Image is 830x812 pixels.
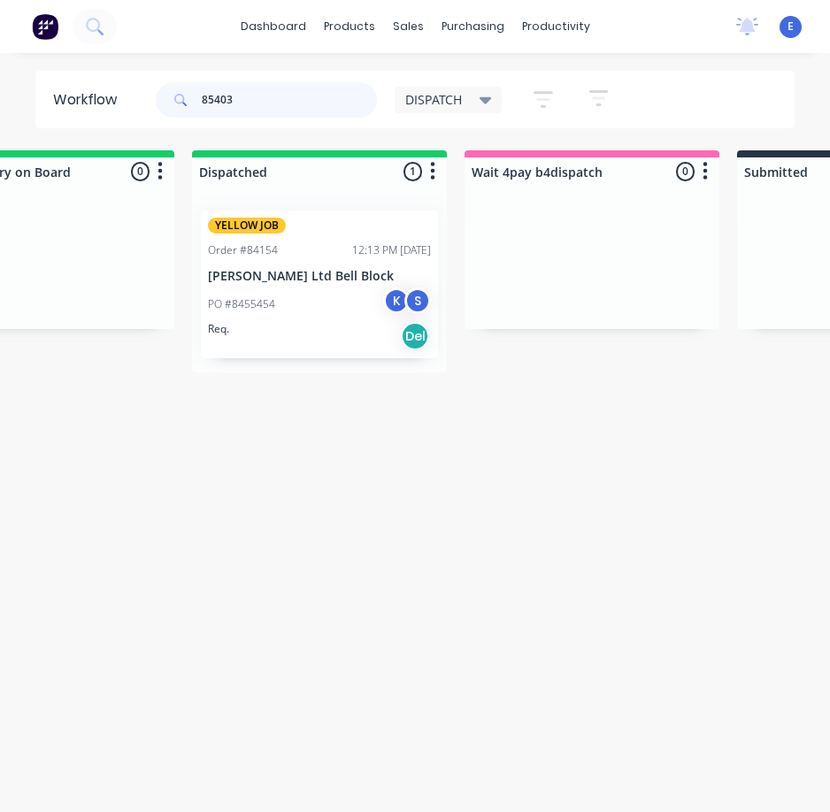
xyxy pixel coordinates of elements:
div: purchasing [433,13,513,40]
div: YELLOW JOBOrder #8415412:13 PM [DATE][PERSON_NAME] Ltd Bell BlockPO #8455454KSReq.Del [201,211,438,358]
div: products [315,13,384,40]
p: Req. [208,321,229,337]
span: DISPATCH [405,90,462,109]
div: sales [384,13,433,40]
p: PO #8455454 [208,296,275,312]
div: productivity [513,13,599,40]
div: YELLOW JOB [208,218,286,234]
img: Factory [32,13,58,40]
div: Workflow [53,89,126,111]
div: S [404,287,431,314]
span: E [788,19,794,34]
div: Del [401,322,429,350]
a: dashboard [232,13,315,40]
div: 12:13 PM [DATE] [352,242,431,258]
div: K [383,287,410,314]
div: Order #84154 [208,242,278,258]
p: [PERSON_NAME] Ltd Bell Block [208,269,431,284]
input: Search for orders... [202,82,377,118]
